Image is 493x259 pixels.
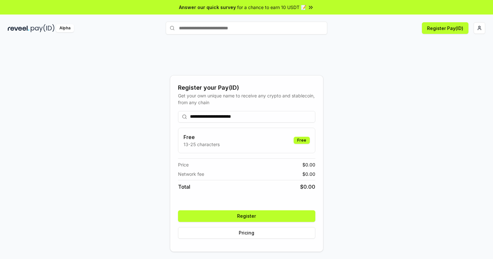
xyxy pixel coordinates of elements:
[184,141,220,148] p: 13-25 characters
[31,24,55,32] img: pay_id
[184,133,220,141] h3: Free
[178,227,315,239] button: Pricing
[178,210,315,222] button: Register
[178,171,204,177] span: Network fee
[178,92,315,106] div: Get your own unique name to receive any crypto and stablecoin, from any chain
[56,24,74,32] div: Alpha
[302,161,315,168] span: $ 0.00
[294,137,310,144] div: Free
[237,4,306,11] span: for a chance to earn 10 USDT 📝
[178,161,189,168] span: Price
[302,171,315,177] span: $ 0.00
[422,22,468,34] button: Register Pay(ID)
[178,83,315,92] div: Register your Pay(ID)
[300,183,315,191] span: $ 0.00
[179,4,236,11] span: Answer our quick survey
[8,24,29,32] img: reveel_dark
[178,183,190,191] span: Total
